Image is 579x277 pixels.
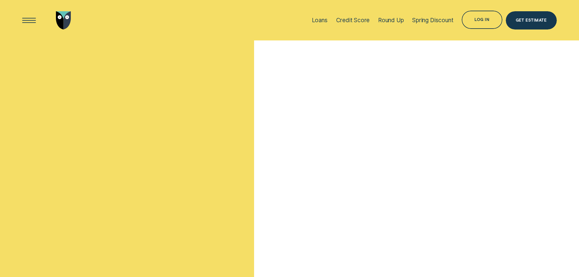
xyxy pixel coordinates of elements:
div: Loans [312,17,328,24]
img: Wisr [56,11,71,29]
button: Log in [462,11,502,29]
div: Round Up [378,17,404,24]
div: Spring Discount [412,17,453,24]
button: Open Menu [20,11,38,29]
h1: What Is My Rate Again? [22,90,158,127]
a: Get Estimate [506,11,557,29]
div: Credit Score [336,17,370,24]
